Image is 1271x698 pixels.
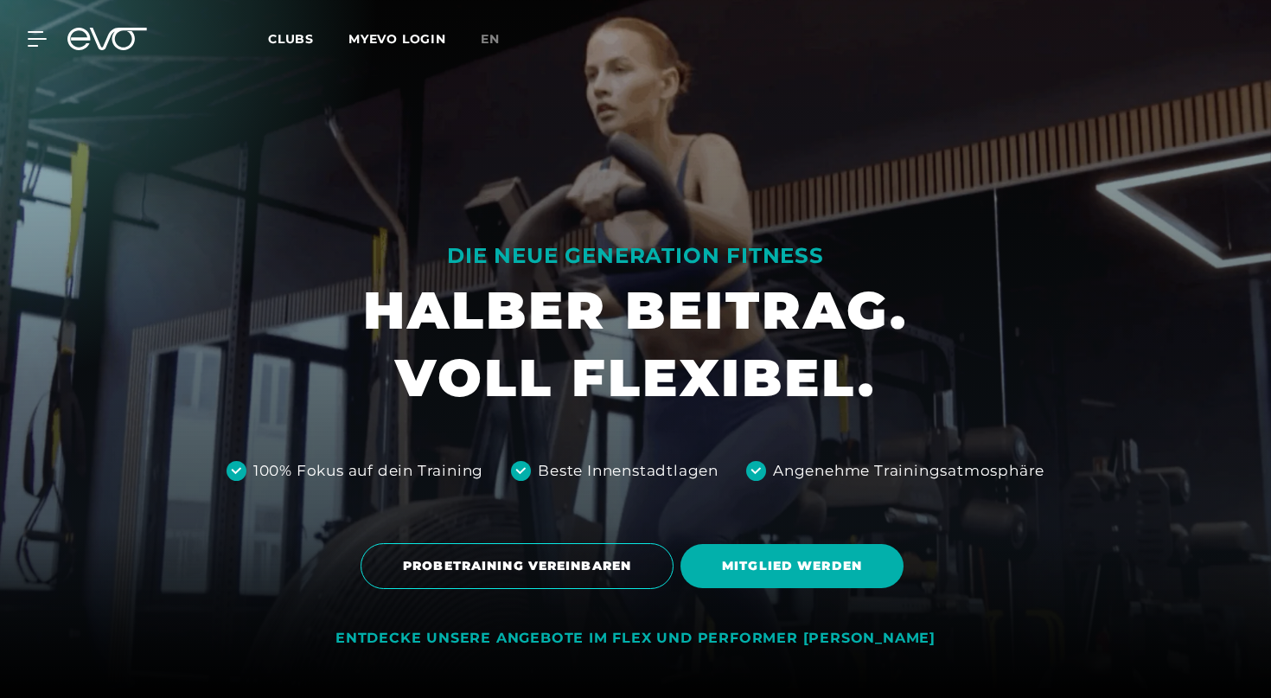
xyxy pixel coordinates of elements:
a: MITGLIED WERDEN [680,531,910,601]
a: MYEVO LOGIN [348,31,446,47]
div: ENTDECKE UNSERE ANGEBOTE IM FLEX UND PERFORMER [PERSON_NAME] [335,630,936,648]
div: 100% Fokus auf dein Training [253,460,483,483]
div: Angenehme Trainingsatmosphäre [773,460,1044,483]
a: PROBETRAINING VEREINBAREN [361,530,680,602]
span: en [481,31,500,47]
div: DIE NEUE GENERATION FITNESS [363,242,908,270]
h1: HALBER BEITRAG. VOLL FLEXIBEL. [363,277,908,412]
span: MITGLIED WERDEN [722,557,862,575]
span: Clubs [268,31,314,47]
a: Clubs [268,30,348,47]
a: en [481,29,521,49]
div: Beste Innenstadtlagen [538,460,719,483]
span: PROBETRAINING VEREINBAREN [403,557,631,575]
